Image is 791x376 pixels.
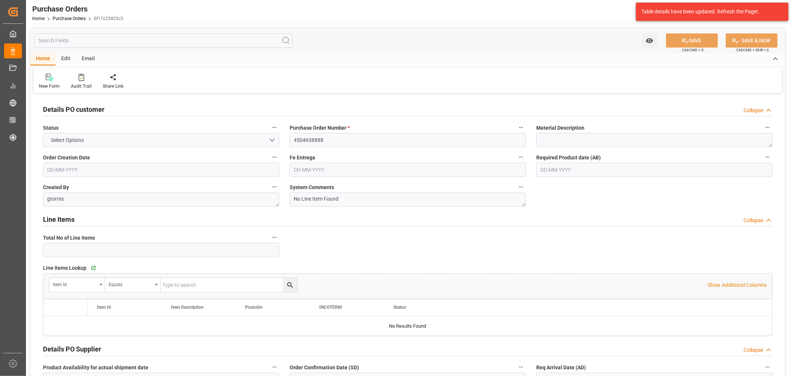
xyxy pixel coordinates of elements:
[393,305,406,310] span: Status
[726,33,778,48] button: SAVE & NEW
[47,136,88,144] span: Select Options
[105,278,161,292] button: open menu
[43,364,148,372] span: Product Availability for actual shipment date
[744,346,763,354] div: Collapse
[708,281,767,289] p: Show Additional Columns
[53,279,97,288] div: Item Id
[34,33,293,48] input: Search Fields
[43,124,59,132] span: Status
[43,214,75,224] h2: Line Items
[270,123,279,132] button: Status
[30,53,56,65] div: Home
[270,182,279,192] button: Created By
[290,154,315,162] span: Fe Entrega
[319,305,342,310] span: INCOTERM
[270,233,279,242] button: Total No of Line Items
[245,305,263,310] span: Posición
[56,53,76,65] div: Edit
[43,133,279,147] button: open menu
[53,16,86,21] a: Purchase Orders
[43,344,101,354] h2: Details PO Supplier
[290,192,526,207] textarea: No Line Item Found
[49,278,105,292] button: open menu
[103,83,123,90] div: Share Link
[516,362,526,372] button: Order Confirmation Date (SD)
[43,192,279,207] textarea: gtorres
[71,83,92,90] div: Audit Trail
[641,8,778,16] div: Table details have been updated. Refresh the Page!.
[763,152,772,162] button: Required Product date (AB)
[171,305,204,310] span: Item Description
[290,124,350,132] span: Purchase Order Number
[763,362,772,372] button: Req Arrival Date (AD)
[76,53,100,65] div: Email
[516,123,526,132] button: Purchase Order Number *
[43,104,105,114] h2: Details PO customer
[43,264,86,272] span: Line Items Lookup
[43,234,95,242] span: Total No of Line Items
[43,163,279,177] input: DD-MM-YYYY
[270,152,279,162] button: Order Creation Date
[32,16,45,21] a: Home
[682,47,703,53] span: Ctrl/CMD + S
[536,364,586,372] span: Req Arrival Date (AD)
[516,182,526,192] button: System Comments
[536,124,584,132] span: Material Description
[270,362,279,372] button: Product Availability for actual shipment date
[43,184,69,191] span: Created By
[43,154,90,162] span: Order Creation Date
[736,47,769,53] span: Ctrl/CMD + Shift + S
[290,184,334,191] span: System Comments
[290,364,359,372] span: Order Confirmation Date (SD)
[283,278,297,292] button: search button
[763,123,772,132] button: Material Description
[536,154,601,162] span: Required Product date (AB)
[744,217,763,224] div: Collapse
[39,83,60,90] div: New Form
[642,33,657,48] button: open menu
[161,278,297,292] input: Type to search
[109,279,152,288] div: Equals
[32,3,123,14] div: Purchase Orders
[744,107,763,114] div: Collapse
[97,305,111,310] span: Item Id
[516,152,526,162] button: Fe Entrega
[666,33,718,48] button: SAVE
[536,163,772,177] input: DD-MM-YYYY
[290,163,526,177] input: DD-MM-YYYY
